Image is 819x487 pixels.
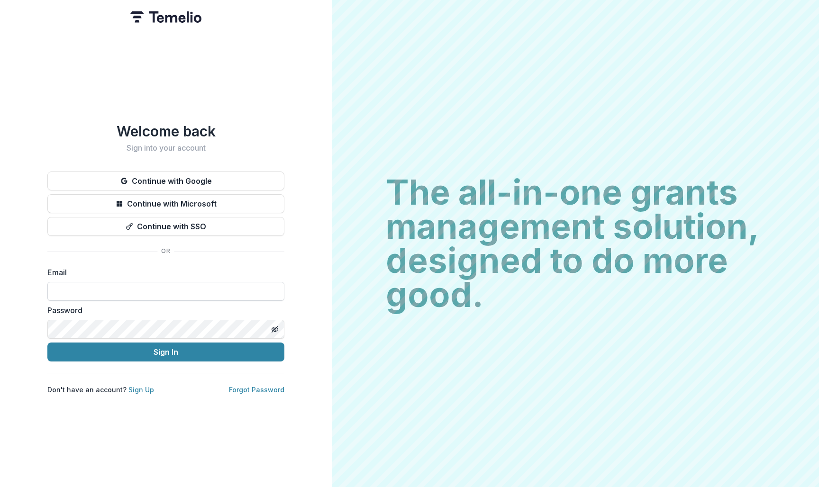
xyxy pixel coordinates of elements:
[47,194,284,213] button: Continue with Microsoft
[130,11,201,23] img: Temelio
[47,123,284,140] h1: Welcome back
[47,385,154,395] p: Don't have an account?
[229,386,284,394] a: Forgot Password
[47,144,284,153] h2: Sign into your account
[47,217,284,236] button: Continue with SSO
[47,343,284,361] button: Sign In
[47,171,284,190] button: Continue with Google
[47,267,279,278] label: Email
[128,386,154,394] a: Sign Up
[47,305,279,316] label: Password
[267,322,282,337] button: Toggle password visibility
